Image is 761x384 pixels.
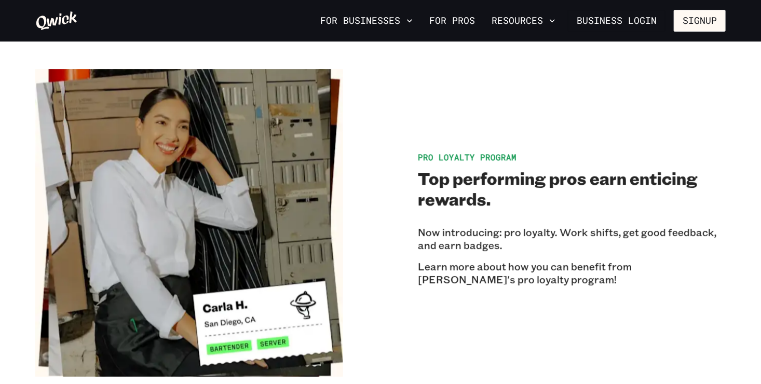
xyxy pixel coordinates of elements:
[568,10,665,32] a: Business Login
[418,152,517,162] span: Pro Loyalty Program
[418,226,726,252] p: Now introducing: pro loyalty. Work shifts, get good feedback, and earn badges.
[487,12,560,30] button: Resources
[316,12,417,30] button: For Businesses
[425,12,479,30] a: For Pros
[35,69,343,377] img: pro loyalty benefits
[418,168,726,209] h2: Top performing pros earn enticing rewards.
[674,10,726,32] button: Signup
[418,260,726,286] p: Learn more about how you can benefit from [PERSON_NAME]'s pro loyalty program!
